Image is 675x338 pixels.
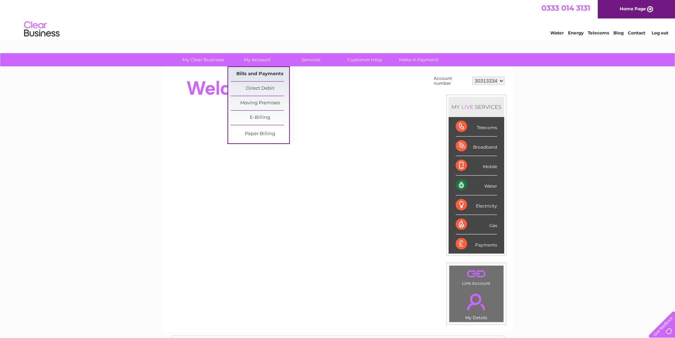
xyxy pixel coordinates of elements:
[231,82,289,96] a: Direct Debit
[231,111,289,125] a: E-Billing
[449,97,504,117] div: MY SERVICES
[541,4,590,12] a: 0333 014 3131
[282,53,340,66] a: Services
[652,30,668,35] a: Log out
[628,30,645,35] a: Contact
[170,4,505,34] div: Clear Business is a trading name of Verastar Limited (registered in [GEOGRAPHIC_DATA] No. 3667643...
[24,18,60,40] img: logo.png
[228,53,286,66] a: My Account
[456,195,497,215] div: Electricity
[550,30,564,35] a: Water
[456,215,497,234] div: Gas
[460,104,475,110] div: LIVE
[613,30,624,35] a: Blog
[449,265,504,288] td: Link Account
[231,127,289,141] a: Paper Billing
[456,176,497,195] div: Water
[451,289,502,314] a: .
[231,96,289,110] a: Moving Premises
[456,137,497,156] div: Broadband
[456,117,497,137] div: Telecoms
[432,74,471,88] td: Account number
[389,53,448,66] a: Make A Payment
[449,288,504,322] td: My Details
[336,53,394,66] a: Customer Help
[451,267,502,280] a: .
[174,53,232,66] a: My Clear Business
[231,67,289,81] a: Bills and Payments
[568,30,584,35] a: Energy
[456,156,497,176] div: Mobile
[588,30,609,35] a: Telecoms
[456,234,497,254] div: Payments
